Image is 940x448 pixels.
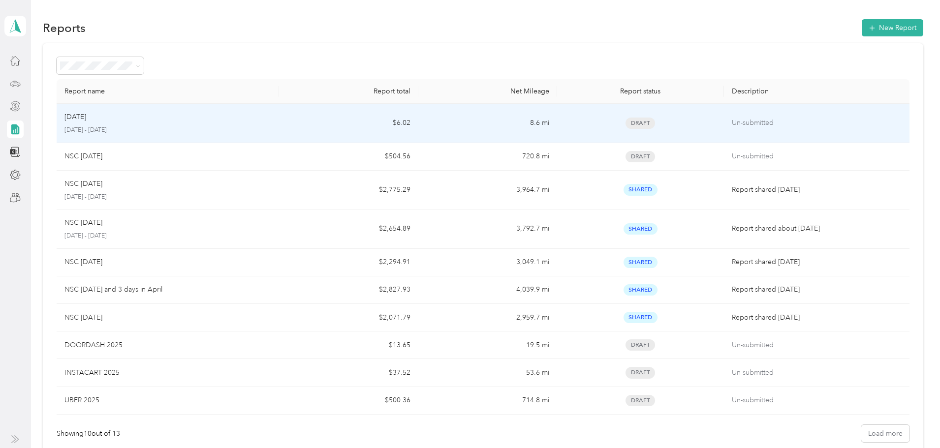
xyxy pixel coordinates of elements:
[418,104,557,143] td: 8.6 mi
[862,19,923,36] button: New Report
[885,393,940,448] iframe: Everlance-gr Chat Button Frame
[418,171,557,210] td: 3,964.7 mi
[64,312,102,323] p: NSC [DATE]
[64,284,162,295] p: NSC [DATE] and 3 days in April
[64,232,271,240] p: [DATE] - [DATE]
[279,249,418,276] td: $2,294.91
[626,395,655,406] span: Draft
[732,395,902,406] p: Un-submitted
[624,184,658,195] span: Shared
[43,23,86,33] h1: Reports
[64,179,102,189] p: NSC [DATE]
[279,331,418,359] td: $13.65
[64,112,86,122] p: [DATE]
[279,79,418,104] th: Report total
[732,118,902,128] p: Un-submitted
[732,184,902,195] p: Report shared [DATE]
[64,151,102,162] p: NSC [DATE]
[626,367,655,378] span: Draft
[279,104,418,143] td: $6.02
[626,118,655,129] span: Draft
[64,257,102,268] p: NSC [DATE]
[732,340,902,351] p: Un-submitted
[732,223,902,234] p: Report shared about [DATE]
[724,79,909,104] th: Description
[279,171,418,210] td: $2,775.29
[732,151,902,162] p: Un-submitted
[64,193,271,202] p: [DATE] - [DATE]
[279,304,418,331] td: $2,071.79
[64,340,123,351] p: DOORDASH 2025
[418,276,557,304] td: 4,039.9 mi
[732,284,902,295] p: Report shared [DATE]
[64,217,102,228] p: NSC [DATE]
[624,312,658,323] span: Shared
[626,151,655,162] span: Draft
[64,367,120,378] p: INSTACART 2025
[279,209,418,249] td: $2,654.89
[732,367,902,378] p: Un-submitted
[418,387,557,415] td: 714.8 mi
[624,284,658,296] span: Shared
[279,359,418,387] td: $37.52
[624,257,658,268] span: Shared
[732,257,902,268] p: Report shared [DATE]
[732,312,902,323] p: Report shared [DATE]
[57,79,279,104] th: Report name
[64,395,99,406] p: UBER 2025
[418,331,557,359] td: 19.5 mi
[279,387,418,415] td: $500.36
[418,79,557,104] th: Net Mileage
[565,87,716,95] div: Report status
[861,425,909,442] button: Load more
[64,126,271,135] p: [DATE] - [DATE]
[418,249,557,276] td: 3,049.1 mi
[626,339,655,351] span: Draft
[418,304,557,331] td: 2,959.7 mi
[57,428,120,439] div: Showing 10 out of 13
[624,223,658,235] span: Shared
[418,209,557,249] td: 3,792.7 mi
[279,276,418,304] td: $2,827.93
[418,359,557,387] td: 53.6 mi
[279,143,418,171] td: $504.56
[418,143,557,171] td: 720.8 mi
